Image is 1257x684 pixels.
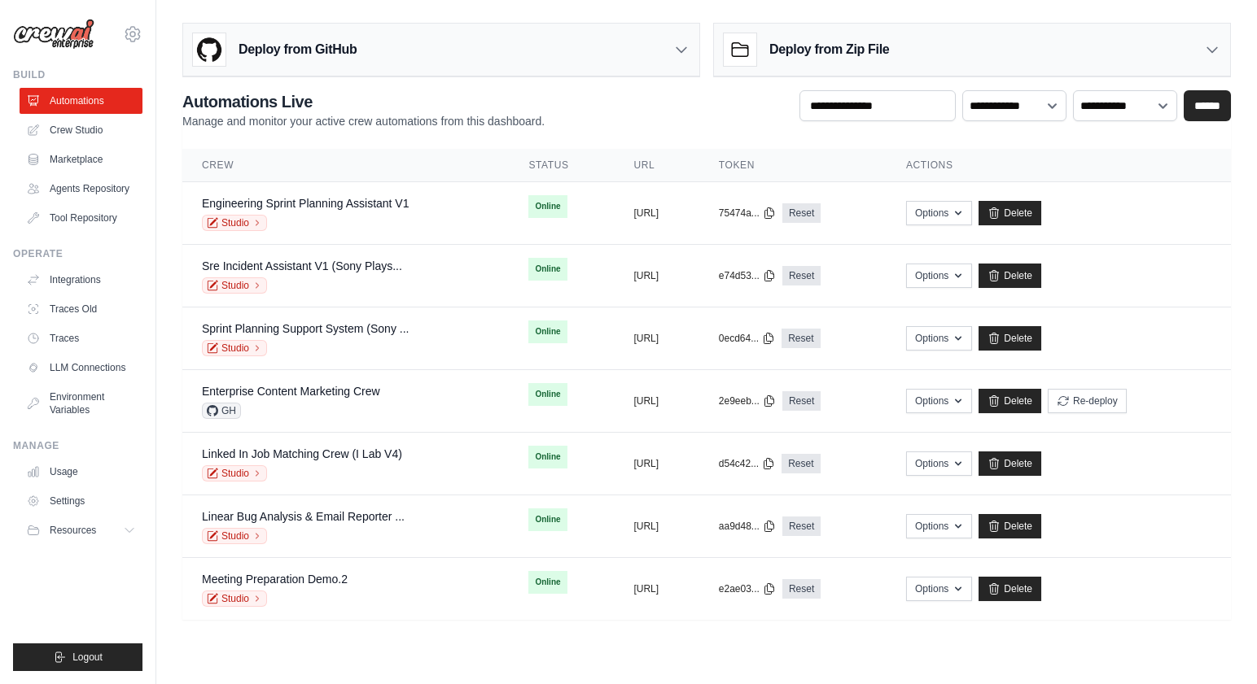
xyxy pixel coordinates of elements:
a: Automations [20,88,142,114]
a: Delete [979,201,1041,225]
span: GH [202,403,241,419]
a: Delete [979,389,1041,413]
th: Crew [182,149,509,182]
div: Build [13,68,142,81]
button: Logout [13,643,142,671]
a: Reset [782,266,821,285]
a: Engineering Sprint Planning Assistant V1 [202,197,410,210]
button: Re-deploy [1048,389,1127,413]
h3: Deploy from Zip File [769,40,889,59]
p: Manage and monitor your active crew automations from this dashboard. [182,113,545,129]
span: Online [528,383,567,406]
img: Logo [13,19,94,50]
span: Logout [72,651,103,664]
a: Studio [202,277,267,294]
button: e2ae03... [719,582,776,595]
th: URL [614,149,699,182]
button: 75474a... [719,207,776,220]
a: Reset [782,391,821,411]
a: Integrations [20,267,142,293]
a: Reset [782,454,820,473]
span: Online [528,446,567,468]
a: Reset [782,516,821,536]
a: Marketplace [20,146,142,172]
button: 2e9eeb... [719,394,776,407]
a: Delete [979,514,1041,538]
th: Token [699,149,887,182]
div: Operate [13,247,142,260]
button: Options [906,264,972,288]
a: Studio [202,215,267,231]
button: Options [906,451,972,476]
button: e74d53... [719,269,776,282]
a: Sprint Planning Support System (Sony ... [202,322,409,335]
a: Usage [20,459,142,485]
span: Resources [50,524,96,537]
span: Online [528,508,567,531]
span: Online [528,571,567,594]
a: Meeting Preparation Demo.2 [202,573,348,586]
button: aa9d48... [719,520,776,533]
a: Linked In Job Matching Crew (I Lab V4) [202,447,402,460]
th: Status [509,149,614,182]
a: Settings [20,488,142,514]
a: Studio [202,465,267,481]
a: Environment Variables [20,384,142,423]
button: Options [906,326,972,351]
a: Traces [20,325,142,351]
a: Delete [979,326,1041,351]
a: Studio [202,528,267,544]
a: Reset [782,579,821,599]
a: Reset [782,329,820,348]
a: Studio [202,590,267,607]
th: Actions [887,149,1231,182]
h2: Automations Live [182,90,545,113]
button: 0ecd64... [719,332,775,345]
a: Agents Repository [20,176,142,202]
button: Options [906,389,972,413]
a: Delete [979,577,1041,601]
a: Tool Repository [20,205,142,231]
span: Online [528,320,567,343]
button: Resources [20,517,142,543]
a: Crew Studio [20,117,142,143]
a: Traces Old [20,296,142,322]
span: Online [528,258,567,281]
a: Reset [782,203,821,223]
a: Sre Incident Assistant V1 (Sony Plays... [202,259,402,272]
div: Manage [13,439,142,452]
span: Online [528,195,567,218]
button: Options [906,577,972,601]
button: Options [906,201,972,225]
button: d54c42... [719,457,775,470]
img: GitHub Logo [193,33,226,66]
a: LLM Connections [20,355,142,381]
button: Options [906,514,972,538]
h3: Deploy from GitHub [239,40,357,59]
a: Linear Bug Analysis & Email Reporter ... [202,510,405,523]
a: Delete [979,451,1041,476]
a: Enterprise Content Marketing Crew [202,385,380,398]
a: Studio [202,340,267,356]
a: Delete [979,264,1041,288]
